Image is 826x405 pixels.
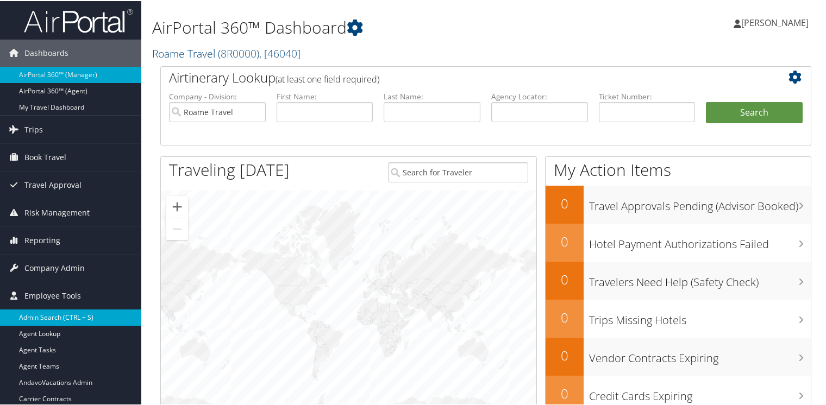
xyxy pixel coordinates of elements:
h2: 0 [546,269,584,288]
span: Travel Approval [24,170,82,198]
h3: Vendor Contracts Expiring [589,344,811,365]
label: Last Name: [384,90,480,101]
h1: AirPortal 360™ Dashboard [152,15,597,38]
img: airportal-logo.png [24,7,133,33]
label: Agency Locator: [491,90,588,101]
span: Trips [24,115,43,142]
button: Zoom out [166,217,188,239]
h3: Travel Approvals Pending (Advisor Booked) [589,192,811,213]
h2: 0 [546,345,584,364]
a: 0Trips Missing Hotels [546,299,811,337]
button: Zoom in [166,195,188,217]
label: First Name: [277,90,373,101]
h2: 0 [546,193,584,212]
span: Dashboards [24,39,68,66]
span: (at least one field required) [276,72,379,84]
span: Book Travel [24,143,66,170]
h1: My Action Items [546,157,811,180]
a: 0Travel Approvals Pending (Advisor Booked) [546,185,811,223]
h2: 0 [546,231,584,250]
span: [PERSON_NAME] [741,16,809,28]
button: Search [706,101,803,123]
a: 0Hotel Payment Authorizations Failed [546,223,811,261]
h3: Hotel Payment Authorizations Failed [589,230,811,251]
h1: Traveling [DATE] [169,157,290,180]
span: ( 8R0000 ) [218,45,259,60]
h3: Trips Missing Hotels [589,306,811,327]
a: 0Vendor Contracts Expiring [546,337,811,375]
h3: Travelers Need Help (Safety Check) [589,268,811,289]
label: Ticket Number: [599,90,696,101]
a: Roame Travel [152,45,301,60]
span: Reporting [24,226,60,253]
a: 0Travelers Need Help (Safety Check) [546,261,811,299]
a: [PERSON_NAME] [734,5,819,38]
span: Employee Tools [24,281,81,308]
h2: 0 [546,307,584,326]
input: Search for Traveler [388,161,528,181]
h2: Airtinerary Lookup [169,67,748,86]
span: Company Admin [24,254,85,281]
label: Company - Division: [169,90,266,101]
h3: Credit Cards Expiring [589,382,811,403]
span: Risk Management [24,198,90,225]
h2: 0 [546,383,584,402]
span: , [ 46040 ] [259,45,301,60]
